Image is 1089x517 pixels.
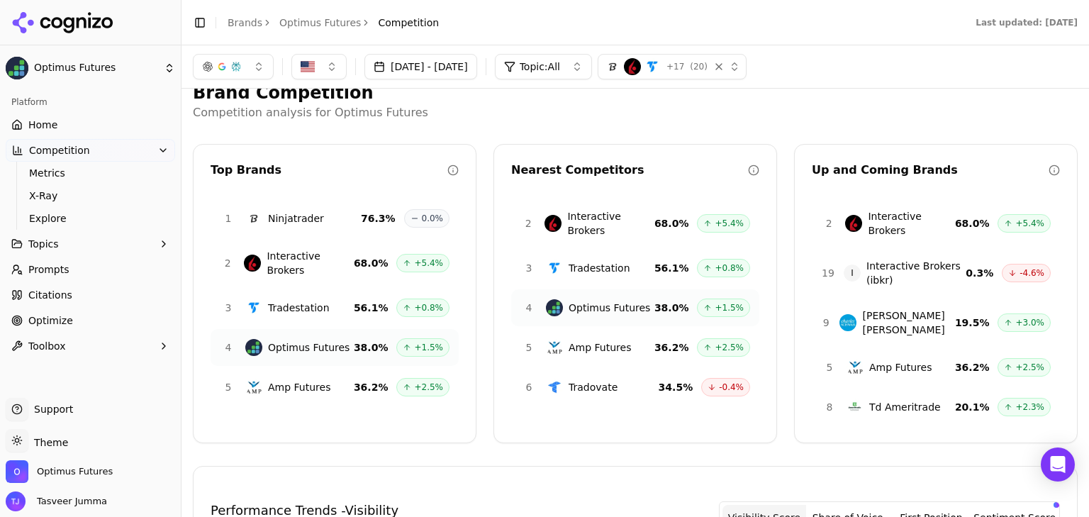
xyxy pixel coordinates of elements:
[520,60,560,74] span: Topic: All
[28,237,59,251] span: Topics
[28,288,72,302] span: Citations
[955,400,990,414] span: 20.1 %
[654,261,689,275] span: 56.1 %
[690,61,708,72] span: ( 20 )
[220,256,235,270] span: 2
[544,215,562,232] img: Interactive Brokers
[869,360,932,374] span: Amp Futures
[6,233,175,255] button: Topics
[31,495,107,508] span: Tasveer Jumma
[866,259,966,287] span: Interactive Brokers (ibkr)
[361,211,396,226] span: 76.3 %
[414,302,443,313] span: +0.8%
[23,209,158,228] a: Explore
[28,437,68,448] span: Theme
[520,380,537,394] span: 6
[268,301,330,315] span: Tradestation
[821,216,837,230] span: 2
[604,58,621,75] img: Ninjatrader
[354,301,389,315] span: 56.1 %
[28,262,69,277] span: Prompts
[644,58,661,75] img: Tradestation
[414,342,443,353] span: +1.5%
[414,382,443,393] span: +2.5%
[1015,218,1044,229] span: +5.4%
[821,360,838,374] span: 5
[6,258,175,281] a: Prompts
[546,339,563,356] img: Amp Futures
[511,162,748,179] div: Nearest Competitors
[821,316,831,330] span: 9
[1015,362,1044,373] span: +2.5%
[6,309,175,332] a: Optimize
[520,261,537,275] span: 3
[6,460,113,483] button: Open organization switcher
[546,379,563,396] img: Tradovate
[955,316,990,330] span: 19.5 %
[220,380,237,394] span: 5
[812,162,1049,179] div: Up and Coming Brands
[364,54,477,79] button: [DATE] - [DATE]
[23,186,158,206] a: X-Ray
[715,218,744,229] span: +5.4%
[624,58,641,75] img: Interactive Brokers
[654,216,689,230] span: 68.0 %
[245,339,262,356] img: Optimus Futures
[6,460,28,483] img: Optimus Futures
[29,189,152,203] span: X-Ray
[6,139,175,162] button: Competition
[228,16,439,30] nav: breadcrumb
[715,262,744,274] span: +0.8%
[23,163,158,183] a: Metrics
[245,379,262,396] img: Amp Futures
[666,61,684,72] span: + 17
[654,301,689,315] span: 38.0 %
[245,299,262,316] img: Tradestation
[193,104,1078,121] p: Competition analysis for Optimus Futures
[839,314,856,331] img: Charles Schwab
[228,17,262,28] a: Brands
[268,380,330,394] span: Amp Futures
[654,340,689,355] span: 36.2 %
[719,382,744,393] span: -0.4%
[29,211,152,226] span: Explore
[1020,267,1044,279] span: -4.6%
[869,400,941,414] span: Td Ameritrade
[569,380,618,394] span: Tradovate
[193,82,1078,104] h2: Brand Competition
[354,380,389,394] span: 36.2 %
[844,265,861,282] span: I
[268,211,324,226] span: Ninjatrader
[955,360,990,374] span: 36.2 %
[211,162,447,179] div: Top Brands
[220,301,237,315] span: 3
[245,210,262,227] img: Ninjatrader
[1015,317,1044,328] span: +3.0%
[966,266,993,280] span: 0.3 %
[28,339,66,353] span: Toolbox
[34,62,158,74] span: Optimus Futures
[659,380,693,394] span: 34.5 %
[821,400,838,414] span: 8
[422,213,444,224] span: 0.0%
[715,342,744,353] span: +2.5%
[6,491,26,511] img: Tasveer Jumma
[6,91,175,113] div: Platform
[6,284,175,306] a: Citations
[378,16,439,30] span: Competition
[29,166,152,180] span: Metrics
[868,209,954,238] span: Interactive Brokers
[301,60,315,74] img: US
[845,215,862,232] img: Interactive Brokers
[6,57,28,79] img: Optimus Futures
[279,16,361,30] a: Optimus Futures
[847,399,864,416] img: Td Ameritrade
[520,301,537,315] span: 4
[955,216,990,230] span: 68.0 %
[268,340,350,355] span: Optimus Futures
[28,402,73,416] span: Support
[862,308,954,337] span: [PERSON_NAME] [PERSON_NAME]
[220,340,237,355] span: 4
[520,216,536,230] span: 2
[976,17,1078,28] div: Last updated: [DATE]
